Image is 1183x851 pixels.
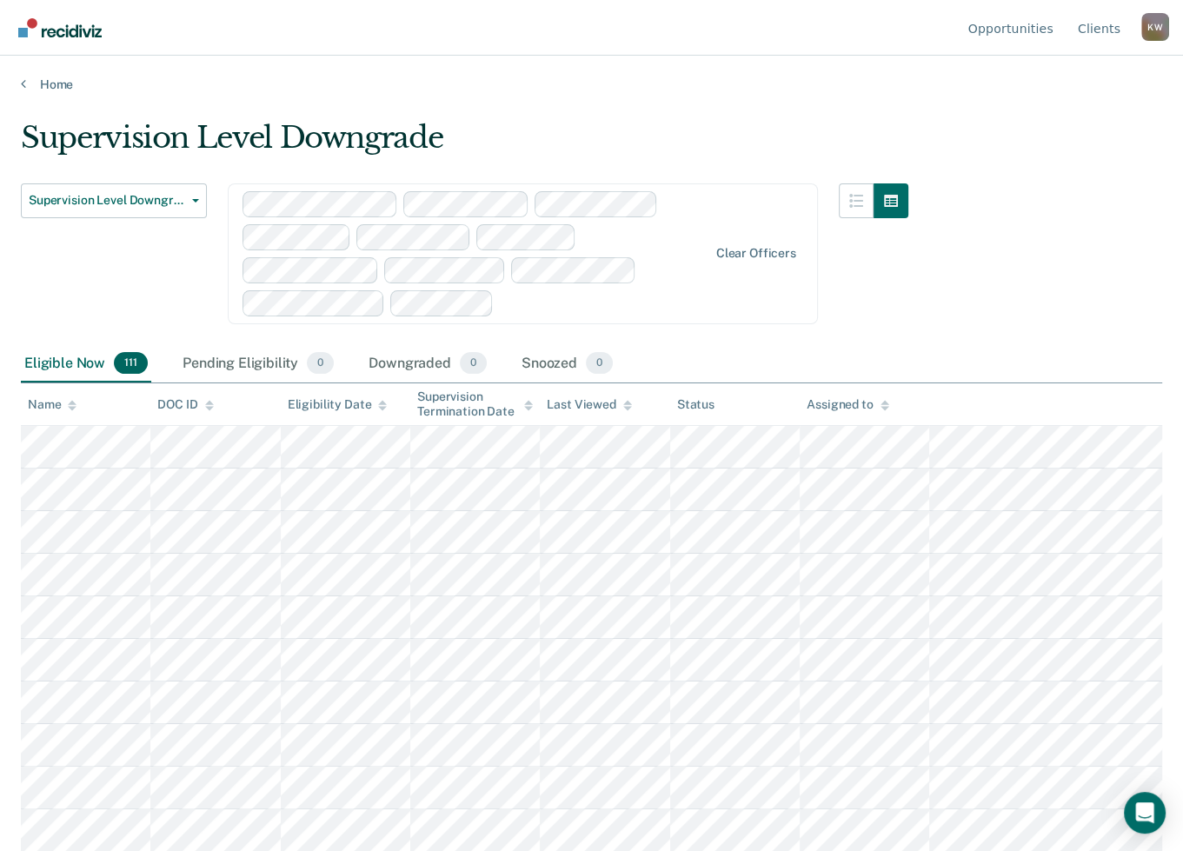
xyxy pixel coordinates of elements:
button: Profile dropdown button [1141,13,1169,41]
div: Downgraded0 [365,345,490,383]
div: Snoozed0 [518,345,616,383]
div: Pending Eligibility0 [179,345,337,383]
div: K W [1141,13,1169,41]
div: Eligible Now111 [21,345,151,383]
div: Eligibility Date [288,397,388,412]
div: Assigned to [807,397,888,412]
span: 0 [307,352,334,375]
div: Supervision Termination Date [417,389,533,419]
div: Status [677,397,714,412]
div: Clear officers [716,246,796,261]
div: Last Viewed [547,397,631,412]
span: Supervision Level Downgrade [29,193,185,208]
div: Name [28,397,76,412]
span: 0 [586,352,613,375]
span: 111 [114,352,148,375]
span: 0 [460,352,487,375]
button: Supervision Level Downgrade [21,183,207,218]
div: Supervision Level Downgrade [21,120,908,170]
div: Open Intercom Messenger [1124,792,1166,834]
div: DOC ID [157,397,213,412]
a: Home [21,76,1162,92]
img: Recidiviz [18,18,102,37]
